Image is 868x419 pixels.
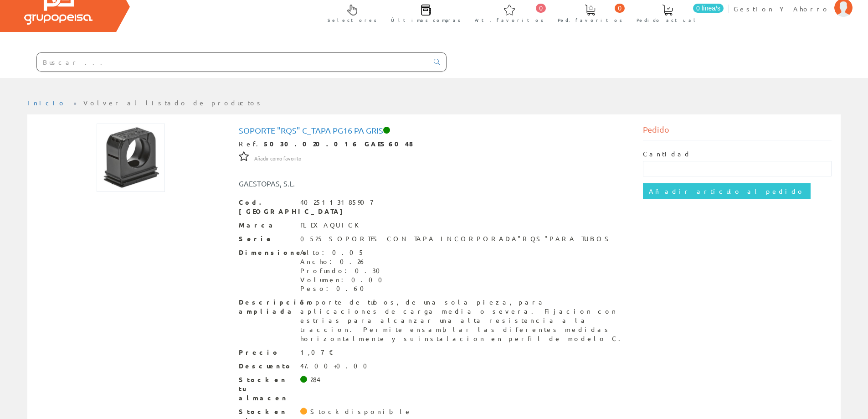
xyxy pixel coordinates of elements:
div: 1,07 € [300,348,334,357]
span: Añadir como favorito [254,155,301,162]
div: 0525 SOPORTES CON TAPA INCORPORADA"RQS"PARA TUBOS [300,234,613,243]
div: 47.00+0.00 [300,362,373,371]
span: Pedido actual [637,16,699,25]
span: Dimensiones [239,248,293,257]
a: Volver al listado de productos [83,98,263,107]
div: Ref. [239,140,630,149]
img: Foto artículo Soporte [97,124,165,192]
span: Descripción ampliada [239,298,293,316]
span: Stock en tu almacen [239,375,293,403]
strong: 5030.020.016 GAES6048 [264,140,413,148]
span: Selectores [328,16,377,25]
span: Precio [239,348,293,357]
div: Profundo: 0.30 [300,266,388,275]
label: Cantidad [643,150,691,159]
div: 4025113185907 [300,198,373,207]
span: Ped. favoritos [558,16,622,25]
a: Añadir como favorito [254,154,301,162]
span: Marca [239,221,293,230]
div: Soporte de tubos, de una sola pieza, para aplicaciones de carga media o severa. Fijacion con estr... [300,298,630,343]
div: Volumen: 0.00 [300,275,388,285]
div: Pedido [643,124,832,140]
span: Art. favoritos [475,16,544,25]
span: Serie [239,234,293,243]
div: Alto: 0.05 [300,248,388,257]
span: Últimas compras [391,16,461,25]
span: Gestion Y Ahorro [734,4,830,13]
span: 0 [536,4,546,13]
div: GAESTOPAS, S.L. [232,178,468,189]
span: Cod. [GEOGRAPHIC_DATA] [239,198,293,216]
div: 284 [310,375,320,384]
div: FLEXAQUICK [300,221,365,230]
span: Descuento [239,362,293,371]
span: 0 línea/s [693,4,724,13]
a: Inicio [27,98,66,107]
h1: Soporte "rqs" C_tapa Pg16 Pa Gris [239,126,630,135]
div: Ancho: 0.26 [300,257,388,266]
input: Añadir artículo al pedido [643,183,811,199]
div: Peso: 0.60 [300,284,388,293]
input: Buscar ... [37,53,428,71]
span: 0 [615,4,625,13]
div: Stock disponible [310,407,412,416]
